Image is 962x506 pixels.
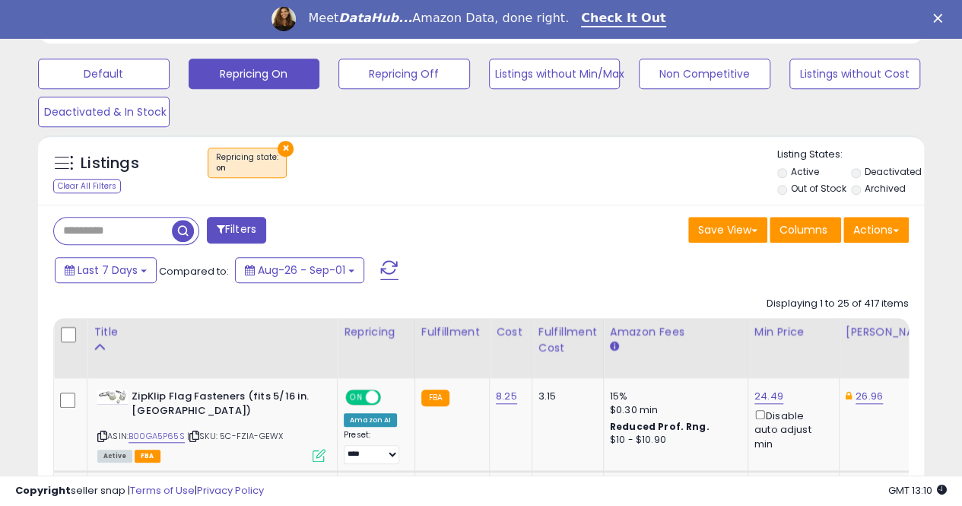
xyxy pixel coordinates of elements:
button: Deactivated & In Stock [38,97,170,127]
button: Repricing Off [338,59,470,89]
div: ASIN: [97,390,325,460]
span: | SKU: 5C-FZIA-GEWX [187,430,283,442]
div: Min Price [754,324,833,340]
div: Disable auto adjust min [754,407,827,451]
label: Active [790,165,818,178]
span: OFF [379,391,403,404]
div: seller snap | | [15,484,264,498]
span: Aug-26 - Sep-01 [258,263,345,278]
b: ZipKlip Flag Fasteners (fits 5/16 in. [GEOGRAPHIC_DATA]) [132,390,316,422]
span: Columns [779,222,827,237]
div: [PERSON_NAME] [846,324,936,340]
label: Archived [865,182,906,195]
span: Compared to: [159,264,229,278]
h5: Listings [81,153,139,174]
span: All listings currently available for purchase on Amazon [97,450,132,463]
div: Close [933,14,948,23]
button: Aug-26 - Sep-01 [235,257,364,283]
div: Repricing [344,324,408,340]
span: FBA [135,450,160,463]
strong: Copyright [15,483,71,498]
span: Repricing state : [216,151,278,174]
div: $0.30 min [610,403,736,417]
div: Cost [496,324,525,340]
button: Last 7 Days [55,257,157,283]
small: FBA [421,390,449,406]
button: Columns [770,217,841,243]
span: 2025-09-9 13:10 GMT [888,483,947,498]
a: Check It Out [581,11,666,27]
label: Deactivated [865,165,922,178]
div: Amazon AI [344,413,397,427]
button: Save View [688,217,767,243]
img: Profile image for Georgie [271,7,296,31]
button: Filters [207,217,266,243]
a: 26.96 [856,389,883,404]
button: Default [38,59,170,89]
span: Last 7 Days [78,263,138,278]
button: Repricing On [189,59,320,89]
p: Listing States: [777,148,924,162]
button: Non Competitive [639,59,770,89]
div: $10 - $10.90 [610,434,736,447]
a: Terms of Use [130,483,195,498]
div: Displaying 1 to 25 of 417 items [767,297,909,311]
div: Amazon Fees [610,324,741,340]
button: × [278,141,294,157]
b: Reduced Prof. Rng. [610,420,710,433]
a: Privacy Policy [197,483,264,498]
label: Out of Stock [790,182,846,195]
a: 24.49 [754,389,783,404]
div: Preset: [344,430,403,464]
div: Fulfillment [421,324,483,340]
img: 31+0XMgDu6L._SL40_.jpg [97,390,128,404]
a: 8.25 [496,389,517,404]
div: Title [94,324,331,340]
a: B00GA5P65S [129,430,185,443]
div: Clear All Filters [53,179,121,193]
button: Listings without Cost [789,59,921,89]
div: on [216,163,278,173]
small: Amazon Fees. [610,340,619,354]
div: Fulfillment Cost [538,324,597,356]
span: ON [347,391,366,404]
i: DataHub... [338,11,412,25]
div: 3.15 [538,390,592,403]
button: Listings without Min/Max [489,59,621,89]
div: Meet Amazon Data, done right. [308,11,569,26]
div: 15% [610,390,736,403]
button: Actions [843,217,909,243]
